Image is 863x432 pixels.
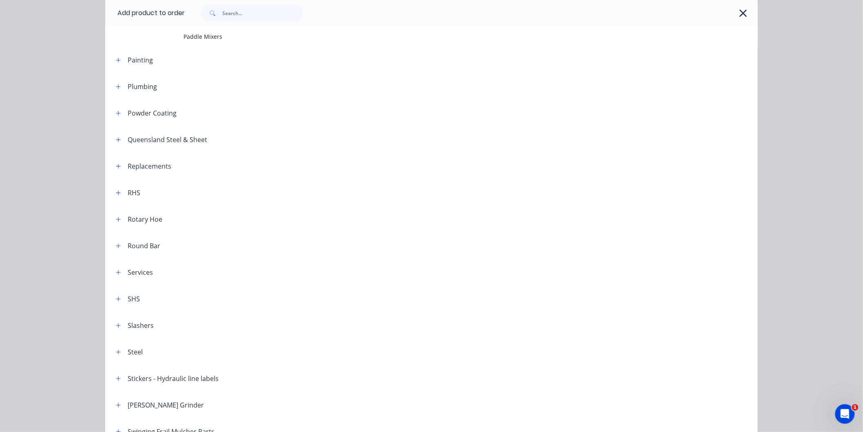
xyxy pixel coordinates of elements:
[128,161,171,171] div: Replacements
[128,321,154,330] div: Slashers
[128,214,162,224] div: Rotary Hoe
[128,241,160,251] div: Round Bar
[128,347,143,357] div: Steel
[222,5,303,21] input: Search...
[128,55,153,65] div: Painting
[128,400,204,410] div: [PERSON_NAME] Grinder
[184,32,643,41] span: Paddle Mixers
[835,404,855,424] iframe: Intercom live chat
[128,267,153,277] div: Services
[128,135,207,145] div: Queensland Steel & Sheet
[128,188,140,198] div: RHS
[128,82,157,91] div: Plumbing
[128,374,219,383] div: Stickers - Hydraulic line labels
[128,294,140,304] div: SHS
[852,404,859,411] span: 1
[128,108,177,118] div: Powder Coating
